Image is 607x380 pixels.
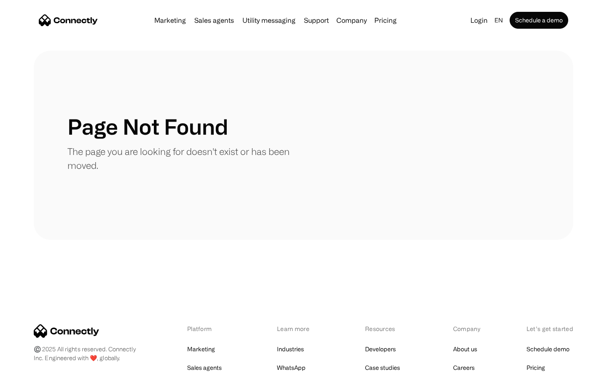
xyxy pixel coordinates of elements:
[8,364,51,377] aside: Language selected: English
[191,17,237,24] a: Sales agents
[67,114,228,139] h1: Page Not Found
[510,12,568,29] a: Schedule a demo
[365,324,409,333] div: Resources
[453,362,475,374] a: Careers
[453,343,477,355] a: About us
[494,14,503,26] div: en
[277,362,306,374] a: WhatsApp
[67,144,303,172] p: The page you are looking for doesn't exist or has been moved.
[151,17,189,24] a: Marketing
[526,343,569,355] a: Schedule demo
[277,343,304,355] a: Industries
[239,17,299,24] a: Utility messaging
[17,365,51,377] ul: Language list
[467,14,491,26] a: Login
[526,362,545,374] a: Pricing
[277,324,321,333] div: Learn more
[526,324,573,333] div: Let’s get started
[371,17,400,24] a: Pricing
[301,17,332,24] a: Support
[453,324,483,333] div: Company
[187,343,215,355] a: Marketing
[365,343,396,355] a: Developers
[365,362,400,374] a: Case studies
[336,14,367,26] div: Company
[187,324,233,333] div: Platform
[187,362,222,374] a: Sales agents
